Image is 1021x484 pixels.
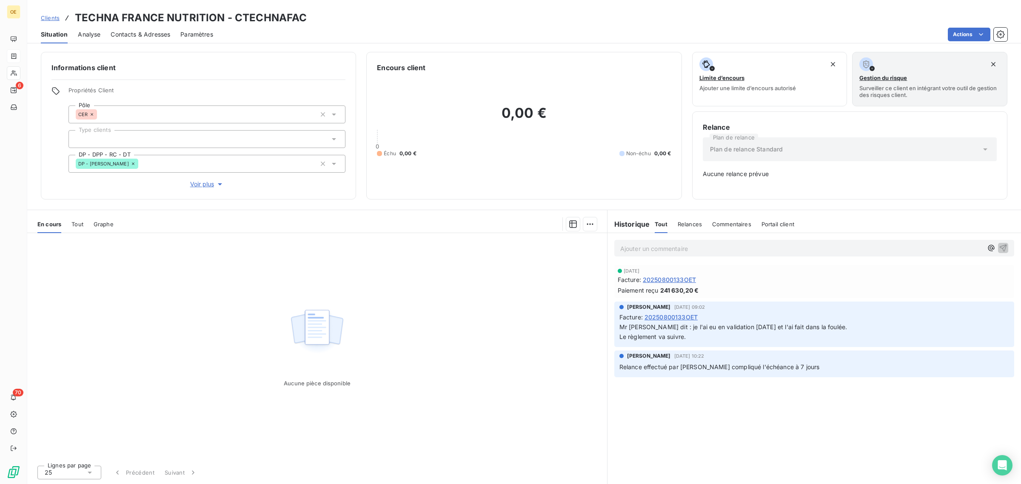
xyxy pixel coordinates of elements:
span: Non-échu [626,150,651,157]
h2: 0,00 € [377,105,671,130]
button: Gestion du risqueSurveiller ce client en intégrant votre outil de gestion des risques client. [852,52,1007,106]
span: CER [78,112,88,117]
span: Ajouter une limite d’encours autorisé [699,85,796,91]
h6: Encours client [377,63,425,73]
span: 0,00 € [654,150,671,157]
span: 20250800133OET [645,313,698,322]
span: Le règlement va suivre. [619,333,686,340]
span: [PERSON_NAME] [627,352,671,360]
span: 6 [16,82,23,89]
span: Relance effectué par [PERSON_NAME] compliqué l'échéance à 7 jours [619,363,820,370]
span: [PERSON_NAME] [627,303,671,311]
span: Relances [678,221,702,228]
img: Logo LeanPay [7,465,20,479]
span: [DATE] 09:02 [674,305,705,310]
button: Suivant [160,464,202,481]
span: Aucune relance prévue [703,170,997,178]
span: Paramètres [180,30,213,39]
span: Tout [71,221,83,228]
span: En cours [37,221,61,228]
span: Clients [41,14,60,21]
span: Contacts & Adresses [111,30,170,39]
a: Clients [41,14,60,22]
span: Situation [41,30,68,39]
span: Portail client [761,221,794,228]
span: Voir plus [190,180,224,188]
span: Surveiller ce client en intégrant votre outil de gestion des risques client. [859,85,1000,98]
span: [DATE] 10:22 [674,353,704,359]
span: 241 630,20 € [660,286,699,295]
span: Aucune pièce disponible [284,380,351,387]
button: Voir plus [68,179,345,189]
span: 70 [13,389,23,396]
button: Actions [948,28,990,41]
h6: Relance [703,122,997,132]
span: Paiement reçu [618,286,659,295]
span: Limite d’encours [699,74,744,81]
span: Gestion du risque [859,74,907,81]
span: Échu [384,150,396,157]
h6: Historique [607,219,650,229]
span: Mr [PERSON_NAME] dit : je l'ai eu en validation [DATE] et l'ai fait dans la foulée. [619,323,847,330]
span: Facture : [619,313,643,322]
span: Tout [655,221,667,228]
div: OE [7,5,20,19]
span: Graphe [94,221,114,228]
span: Facture : [618,275,641,284]
span: Propriétés Client [68,87,345,99]
input: Ajouter une valeur [97,111,104,118]
h3: TECHNA FRANCE NUTRITION - CTECHNAFAC [75,10,307,26]
span: [DATE] [624,268,640,273]
input: Ajouter une valeur [76,135,83,143]
span: 0 [376,143,379,150]
span: 0,00 € [399,150,416,157]
input: Ajouter une valeur [138,160,145,168]
span: Analyse [78,30,100,39]
span: Plan de relance Standard [710,145,783,154]
span: DP - [PERSON_NAME] [78,161,129,166]
span: 25 [45,468,52,477]
span: Commentaires [712,221,751,228]
div: Open Intercom Messenger [992,455,1012,475]
button: Limite d’encoursAjouter une limite d’encours autorisé [692,52,847,106]
h6: Informations client [51,63,345,73]
img: Empty state [290,305,344,358]
span: 20250800133OET [643,275,696,284]
button: Précédent [108,464,160,481]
